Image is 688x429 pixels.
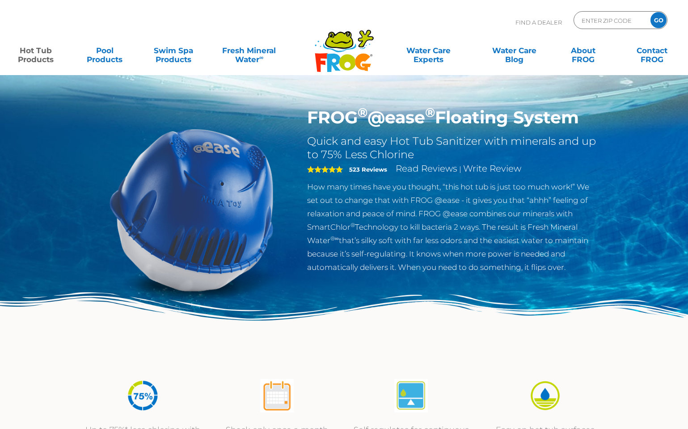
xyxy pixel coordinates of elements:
span: 5 [307,166,343,173]
a: PoolProducts [78,42,131,59]
a: AboutFROG [557,42,610,59]
a: Water CareExperts [385,42,473,59]
input: GO [650,12,667,28]
img: hot-tub-product-atease-system.png [89,107,294,312]
sup: ® [358,105,367,120]
img: icon-atease-easy-on [528,379,562,412]
img: icon-atease-75percent-less [126,379,160,412]
sup: ®∞ [330,235,339,242]
sup: ∞ [259,54,263,61]
a: Read Reviews [396,163,457,174]
p: How many times have you thought, “this hot tub is just too much work!” We set out to change that ... [307,180,599,274]
h2: Quick and easy Hot Tub Sanitizer with minerals and up to 75% Less Chlorine [307,135,599,161]
img: Frog Products Logo [310,18,379,72]
span: | [459,165,461,173]
a: Hot TubProducts [9,42,63,59]
img: atease-icon-shock-once [260,379,294,412]
img: atease-icon-self-regulates [394,379,428,412]
a: Swim SpaProducts [147,42,200,59]
sup: ® [425,105,435,120]
sup: ® [350,222,355,228]
a: ContactFROG [625,42,679,59]
strong: 523 Reviews [349,166,387,173]
h1: FROG @ease Floating System [307,107,599,128]
p: Find A Dealer [515,11,562,34]
a: Water CareBlog [488,42,541,59]
a: Fresh MineralWater∞ [216,42,283,59]
a: Write Review [463,163,521,174]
